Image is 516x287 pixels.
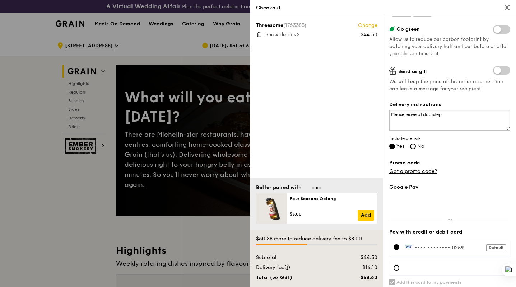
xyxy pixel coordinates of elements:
[486,244,506,251] div: Default
[389,37,508,57] span: Allow us to reduce our carbon footprint by batching your delivery half an hour before or after yo...
[396,279,461,285] h6: Add this card to my payments
[405,265,506,271] iframe: Secure card payment input frame
[338,274,382,281] div: $58.60
[283,22,306,28] span: (1763383)
[396,143,404,149] span: Yes
[398,69,428,75] span: Send as gift
[389,195,510,211] iframe: Secure payment button frame
[358,210,374,221] a: Add
[389,159,510,166] label: Promo code
[252,264,338,271] div: Delivery fee
[389,168,437,174] a: Got a promo code?
[338,264,382,271] div: $14.10
[290,196,374,202] div: Four Seasons Oolong
[389,101,510,108] label: Delivery instructions
[417,143,424,149] span: No
[396,26,420,32] span: Go green
[316,187,318,189] span: Go to slide 2
[389,78,510,93] span: We will keep the price of this order a secret. You can leave a message for your recipient.
[312,187,314,189] span: Go to slide 1
[265,32,296,38] span: Show details
[361,31,377,38] div: $44.50
[252,254,338,261] div: Subtotal
[405,244,413,249] img: Payment by Visa
[414,245,439,251] span: •••• ••••
[338,254,382,261] div: $44.50
[256,4,510,11] div: Checkout
[256,22,377,29] div: Threesome
[389,136,510,141] span: Include utensils
[389,143,395,149] input: Yes
[389,229,510,236] label: Pay with credit or debit card
[389,279,395,285] input: Add this card to my payments
[256,184,302,191] div: Better paired with
[410,143,416,149] input: No
[290,211,358,217] div: $5.00
[358,22,377,29] a: Change
[405,244,506,251] label: •••• 0259
[252,274,338,281] div: Total (w/ GST)
[389,184,510,191] label: Google Pay
[319,187,321,189] span: Go to slide 3
[256,235,377,243] div: $60.88 more to reduce delivery fee to $8.00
